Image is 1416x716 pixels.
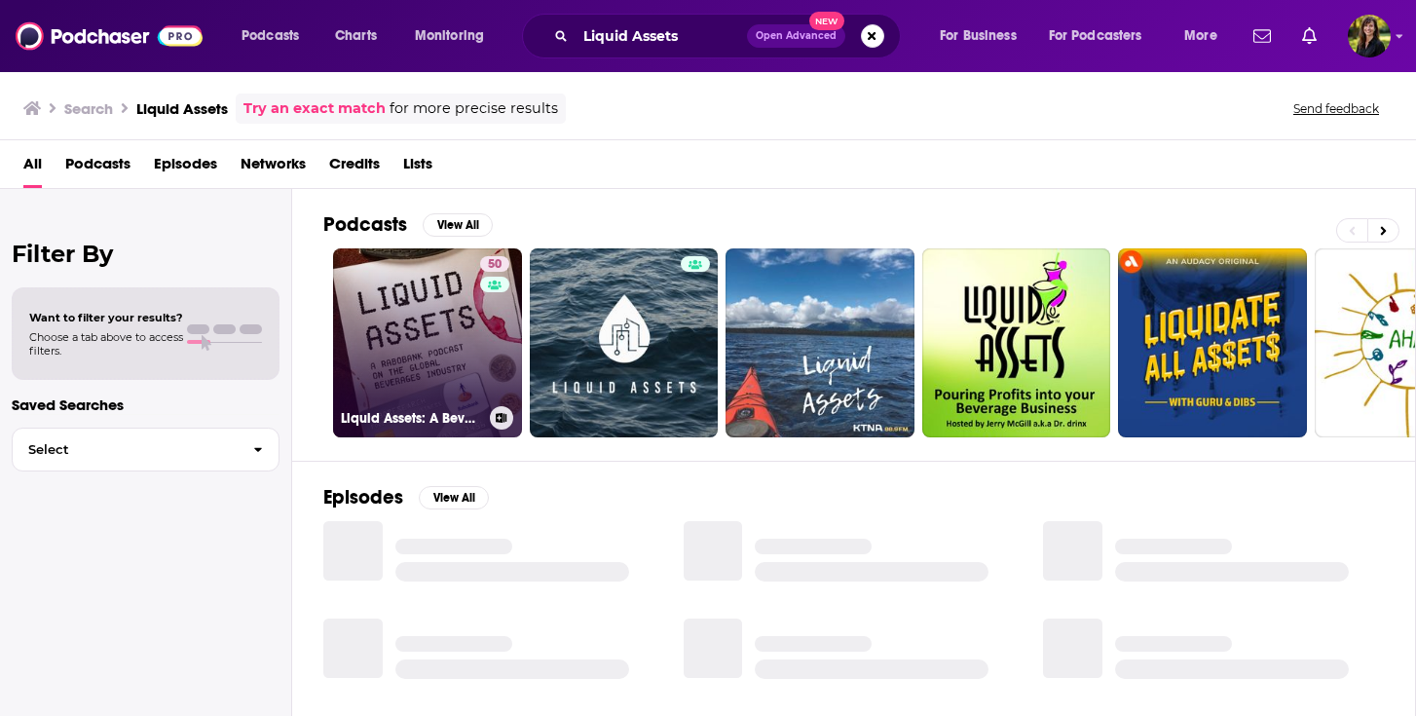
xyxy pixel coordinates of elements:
[747,24,845,48] button: Open AdvancedNew
[23,148,42,188] a: All
[333,248,522,437] a: 50Liquid Assets: A Beverage Industry Podcast
[241,148,306,188] a: Networks
[12,396,279,414] p: Saved Searches
[65,148,130,188] a: Podcasts
[1049,22,1142,50] span: For Podcasters
[323,485,403,509] h2: Episodes
[323,212,407,237] h2: Podcasts
[243,97,386,120] a: Try an exact match
[1348,15,1391,57] span: Logged in as HowellMedia
[29,330,183,358] span: Choose a tab above to access filters.
[16,18,203,55] img: Podchaser - Follow, Share and Rate Podcasts
[1246,19,1279,53] a: Show notifications dropdown
[1036,20,1171,52] button: open menu
[480,256,509,272] a: 50
[341,410,482,427] h3: Liquid Assets: A Beverage Industry Podcast
[1171,20,1242,52] button: open menu
[415,22,484,50] span: Monitoring
[1348,15,1391,57] img: User Profile
[419,486,489,509] button: View All
[323,212,493,237] a: PodcastsView All
[1348,15,1391,57] button: Show profile menu
[576,20,747,52] input: Search podcasts, credits, & more...
[29,311,183,324] span: Want to filter your results?
[335,22,377,50] span: Charts
[329,148,380,188] a: Credits
[242,22,299,50] span: Podcasts
[1184,22,1217,50] span: More
[423,213,493,237] button: View All
[926,20,1041,52] button: open menu
[401,20,509,52] button: open menu
[1287,100,1385,117] button: Send feedback
[1294,19,1324,53] a: Show notifications dropdown
[322,20,389,52] a: Charts
[756,31,837,41] span: Open Advanced
[64,99,113,118] h3: Search
[228,20,324,52] button: open menu
[323,485,489,509] a: EpisodesView All
[136,99,228,118] h3: Liquid Assets
[403,148,432,188] a: Lists
[12,428,279,471] button: Select
[809,12,844,30] span: New
[12,240,279,268] h2: Filter By
[13,443,238,456] span: Select
[390,97,558,120] span: for more precise results
[540,14,919,58] div: Search podcasts, credits, & more...
[940,22,1017,50] span: For Business
[154,148,217,188] a: Episodes
[488,255,502,275] span: 50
